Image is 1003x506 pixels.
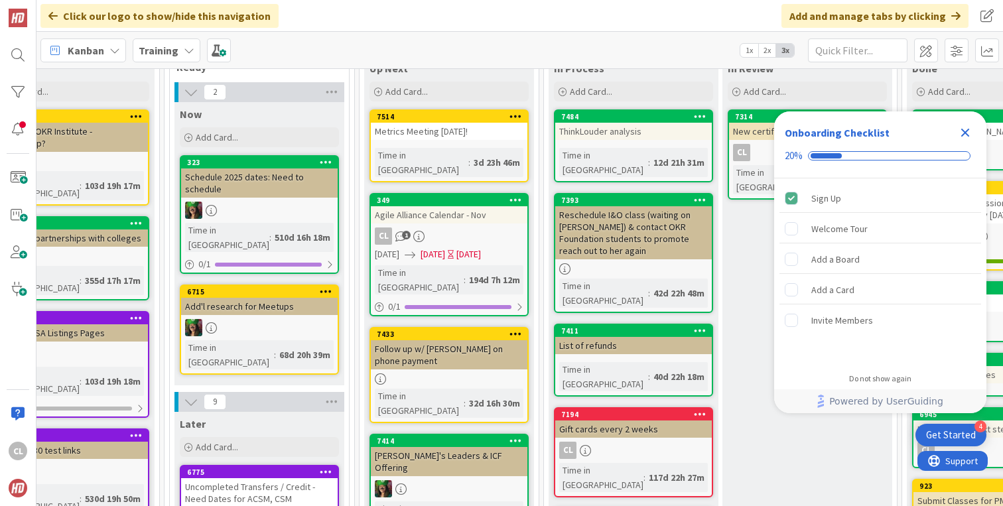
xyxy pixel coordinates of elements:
[371,227,527,245] div: CL
[555,325,712,354] div: 7411List of refunds
[139,44,178,57] b: Training
[196,131,238,143] span: Add Card...
[181,298,338,315] div: Add'l research for Meetups
[915,424,986,446] div: Open Get Started checklist, remaining modules: 4
[185,223,269,252] div: Time in [GEOGRAPHIC_DATA]
[466,273,523,287] div: 194d 7h 12m
[82,273,144,288] div: 355d 17h 17m
[9,9,27,27] img: Visit kanbanzone.com
[187,287,338,296] div: 6715
[276,348,334,362] div: 68d 20h 39m
[371,194,527,206] div: 349
[555,337,712,354] div: List of refunds
[371,206,527,223] div: Agile Alliance Calendar - Nov
[466,396,523,411] div: 32d 16h 30m
[80,374,82,389] span: :
[181,256,338,273] div: 0/1
[371,447,527,476] div: [PERSON_NAME]'s Leaders & ICF Offering
[274,348,276,362] span: :
[80,491,82,506] span: :
[559,463,643,492] div: Time in [GEOGRAPHIC_DATA]
[785,125,890,141] div: Onboarding Checklist
[561,196,712,205] div: 7393
[421,247,445,261] span: [DATE]
[555,194,712,259] div: 7393Reschedule I&O class (waiting on [PERSON_NAME]) & contact OKR Foundation students to promote ...
[779,214,981,243] div: Welcome Tour is incomplete.
[181,168,338,198] div: Schedule 2025 dates: Need to schedule
[180,417,206,430] span: Later
[729,111,886,123] div: 7314
[811,282,854,298] div: Add a Card
[464,396,466,411] span: :
[926,428,976,442] div: Get Started
[744,86,786,97] span: Add Card...
[555,194,712,206] div: 7393
[185,319,202,336] img: SL
[561,112,712,121] div: 7484
[561,410,712,419] div: 7194
[555,206,712,259] div: Reschedule I&O class (waiting on [PERSON_NAME]) & contact OKR Foundation students to promote reac...
[185,340,274,369] div: Time in [GEOGRAPHIC_DATA]
[371,123,527,140] div: Metrics Meeting [DATE]!
[733,144,750,161] div: CL
[729,123,886,140] div: New certification body research
[650,369,708,384] div: 40d 22h 18m
[917,442,935,459] div: CL
[570,86,612,97] span: Add Card...
[402,231,411,239] span: 1
[829,393,943,409] span: Powered by UserGuiding
[204,394,226,410] span: 9
[811,312,873,328] div: Invite Members
[650,155,708,170] div: 12d 21h 31m
[555,325,712,337] div: 7411
[643,470,645,485] span: :
[28,2,60,18] span: Support
[729,111,886,140] div: 7314New certification body research
[735,112,886,121] div: 7314
[559,148,648,177] div: Time in [GEOGRAPHIC_DATA]
[385,86,428,97] span: Add Card...
[82,178,144,193] div: 103d 19h 17m
[371,340,527,369] div: Follow up w/ [PERSON_NAME] on phone payment
[785,150,803,162] div: 20%
[80,178,82,193] span: :
[811,221,868,237] div: Welcome Tour
[774,178,986,365] div: Checklist items
[559,362,648,391] div: Time in [GEOGRAPHIC_DATA]
[375,227,392,245] div: CL
[371,194,527,223] div: 349Agile Alliance Calendar - Nov
[648,369,650,384] span: :
[779,306,981,335] div: Invite Members is incomplete.
[808,38,907,62] input: Quick Filter...
[785,150,976,162] div: Checklist progress: 20%
[555,442,712,459] div: CL
[80,273,82,288] span: :
[470,155,523,170] div: 3d 23h 46m
[375,148,468,177] div: Time in [GEOGRAPHIC_DATA]
[555,111,712,123] div: 7484
[955,122,976,143] div: Close Checklist
[729,144,886,161] div: CL
[82,491,144,506] div: 530d 19h 50m
[555,420,712,438] div: Gift cards every 2 weeks
[371,480,527,497] div: SL
[377,330,527,339] div: 7433
[371,435,527,447] div: 7414
[181,286,338,298] div: 6715
[181,466,338,478] div: 6775
[371,435,527,476] div: 7414[PERSON_NAME]'s Leaders & ICF Offering
[758,44,776,57] span: 2x
[185,202,202,219] img: SL
[371,328,527,340] div: 7433
[468,155,470,170] span: :
[9,442,27,460] div: CL
[371,328,527,369] div: 7433Follow up w/ [PERSON_NAME] on phone payment
[375,265,464,294] div: Time in [GEOGRAPHIC_DATA]
[648,286,650,300] span: :
[181,157,338,198] div: 323Schedule 2025 dates: Need to schedule
[196,441,238,453] span: Add Card...
[559,442,576,459] div: CL
[974,420,986,432] div: 4
[187,468,338,477] div: 6775
[559,279,648,308] div: Time in [GEOGRAPHIC_DATA]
